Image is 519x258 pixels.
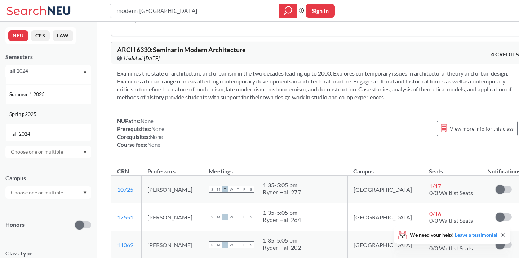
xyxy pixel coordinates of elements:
span: F [241,186,248,193]
input: Choose one or multiple [7,148,68,156]
th: Seats [423,160,483,176]
div: Semesters [5,53,91,61]
span: 1 / 17 [429,182,441,189]
span: T [235,214,241,220]
div: 1:35 - 5:05 pm [263,181,301,189]
span: 4 CREDITS [491,50,519,58]
span: F [241,214,248,220]
span: T [222,186,228,193]
td: [PERSON_NAME] [142,176,203,203]
button: LAW [53,30,73,41]
div: 1:35 - 5:05 pm [263,209,301,216]
td: [PERSON_NAME] [142,203,203,231]
th: Meetings [203,160,347,176]
span: F [241,241,248,248]
div: Fall 2024 [7,67,83,75]
button: CPS [31,30,50,41]
svg: Dropdown arrow [83,70,87,73]
span: M [215,214,222,220]
svg: Dropdown arrow [83,151,87,154]
span: Class Type [5,249,91,257]
span: T [222,241,228,248]
span: 0/0 Waitlist Seats [429,189,473,196]
input: Choose one or multiple [7,188,68,197]
td: [GEOGRAPHIC_DATA] [347,176,423,203]
a: 11069 [117,241,133,248]
span: T [235,241,241,248]
section: Examines the state of architecture and urbanism in the two decades leading up to 2000. Explores c... [117,69,519,101]
span: Spring 2025 [9,110,38,118]
input: Class, professor, course number, "phrase" [116,5,274,17]
span: T [222,214,228,220]
a: 10725 [117,186,133,193]
span: None [147,141,160,148]
svg: magnifying glass [284,6,292,16]
span: S [209,241,215,248]
span: 0 / 16 [429,210,441,217]
span: None [151,126,164,132]
span: S [209,186,215,193]
div: 1:35 - 5:05 pm [263,237,301,244]
div: Dropdown arrow [5,186,91,199]
span: ARCH 6330 : Seminar in Modern Architecture [117,46,246,54]
td: [GEOGRAPHIC_DATA] [347,203,423,231]
span: M [215,186,222,193]
span: None [150,133,163,140]
span: S [248,241,254,248]
div: Ryder Hall 264 [263,216,301,223]
span: S [248,214,254,220]
div: Ryder Hall 277 [263,189,301,196]
span: W [228,186,235,193]
a: 17551 [117,214,133,221]
span: Summer 1 2025 [9,90,46,98]
a: Leave a testimonial [455,232,497,238]
span: 0/0 Waitlist Seats [429,217,473,224]
th: Professors [142,160,203,176]
span: S [248,186,254,193]
span: W [228,241,235,248]
p: Honors [5,221,25,229]
th: Campus [347,160,423,176]
span: View more info for this class [450,124,514,133]
span: Updated [DATE] [124,54,160,62]
div: NUPaths: Prerequisites: Corequisites: Course fees: [117,117,164,149]
div: Dropdown arrow [5,146,91,158]
svg: Dropdown arrow [83,191,87,194]
span: Fall 2024 [9,130,32,138]
div: Fall 2024Dropdown arrowFall 2025Summer 2 2025Summer Full 2025Summer 1 2025Spring 2025Fall 2024Sum... [5,65,91,77]
div: Ryder Hall 202 [263,244,301,251]
button: NEU [8,30,28,41]
span: M [215,241,222,248]
span: We need your help! [410,232,497,237]
div: magnifying glass [279,4,297,18]
span: T [235,186,241,193]
span: 0/0 Waitlist Seats [429,245,473,252]
span: None [141,118,154,124]
div: Campus [5,174,91,182]
span: W [228,214,235,220]
div: CRN [117,167,129,175]
button: Sign In [306,4,335,18]
span: S [209,214,215,220]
